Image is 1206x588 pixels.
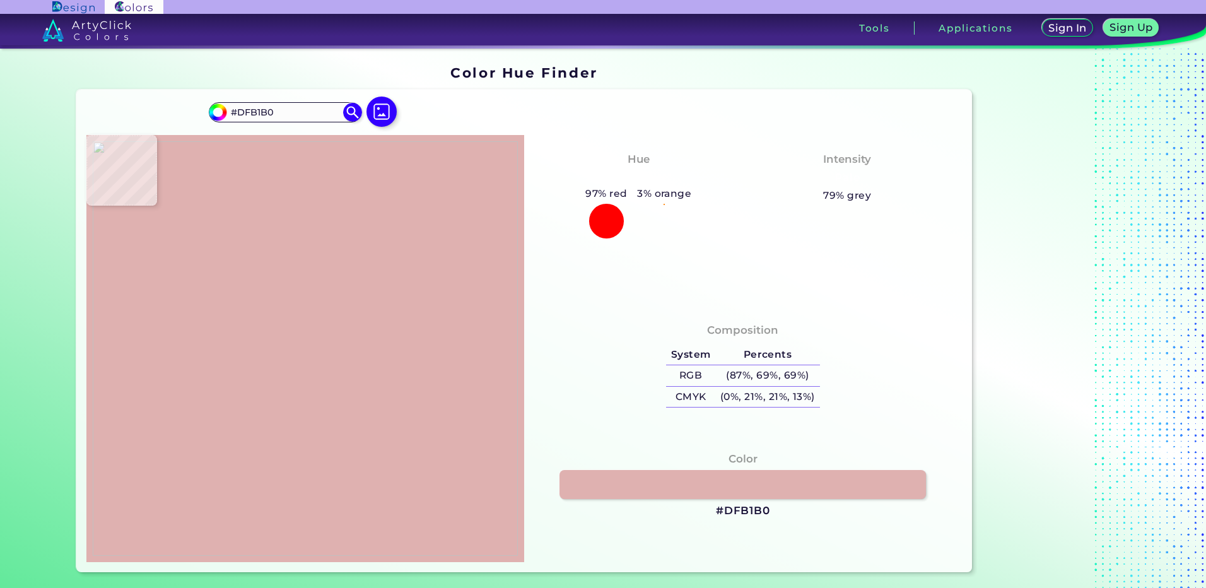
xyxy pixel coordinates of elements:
h5: 3% orange [632,185,696,202]
h5: 79% grey [823,187,871,204]
h3: Tools [859,23,890,33]
h3: #DFB1B0 [716,503,770,519]
h3: Red [622,170,655,185]
img: a07ce6e9-51c9-468c-829e-c25703048155 [93,141,518,556]
h5: Percents [715,344,819,365]
img: ArtyClick Design logo [52,1,95,13]
img: icon search [343,103,362,122]
h5: 97% red [581,185,633,202]
h5: System [666,344,715,365]
h4: Color [729,450,758,468]
input: type color.. [226,104,344,121]
h5: (0%, 21%, 21%, 13%) [715,387,819,408]
h5: Sign Up [1111,23,1150,32]
a: Sign In [1045,20,1091,36]
h4: Intensity [823,150,871,168]
a: Sign Up [1106,20,1156,36]
h3: Pale [829,170,865,185]
img: icon picture [366,97,397,127]
h3: Applications [939,23,1012,33]
h4: Composition [707,321,778,339]
h5: RGB [666,365,715,386]
img: logo_artyclick_colors_white.svg [42,19,131,42]
h5: (87%, 69%, 69%) [715,365,819,386]
h1: Color Hue Finder [450,63,597,82]
h4: Hue [628,150,650,168]
h5: CMYK [666,387,715,408]
h5: Sign In [1050,23,1085,33]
